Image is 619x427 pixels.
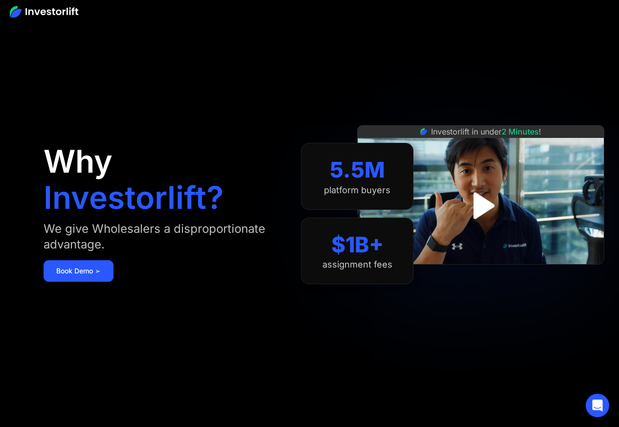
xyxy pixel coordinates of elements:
[322,259,392,270] div: assignment fees
[44,221,282,252] div: We give Wholesalers a disproportionate advantage.
[331,232,384,258] div: $1B+
[44,146,113,177] h1: Why
[44,182,224,213] h1: Investorlift?
[502,127,539,136] span: 2 Minutes
[586,394,609,417] div: Open Intercom Messenger
[431,126,541,137] div: Investorlift in under !
[330,157,385,183] div: 5.5M
[459,184,503,227] a: open lightbox
[408,270,554,281] iframe: Customer reviews powered by Trustpilot
[324,185,390,196] div: platform buyers
[44,260,114,282] a: Book Demo ➢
